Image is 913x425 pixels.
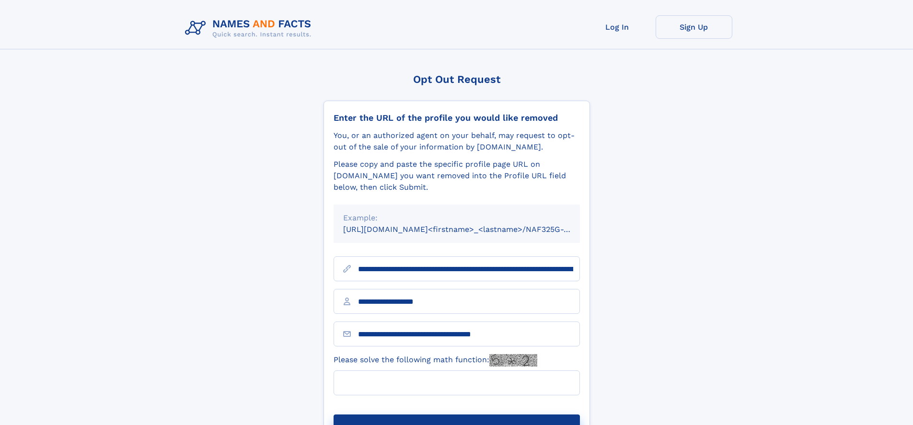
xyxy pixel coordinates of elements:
[579,15,656,39] a: Log In
[343,225,598,234] small: [URL][DOMAIN_NAME]<firstname>_<lastname>/NAF325G-xxxxxxxx
[324,73,590,85] div: Opt Out Request
[181,15,319,41] img: Logo Names and Facts
[334,130,580,153] div: You, or an authorized agent on your behalf, may request to opt-out of the sale of your informatio...
[334,113,580,123] div: Enter the URL of the profile you would like removed
[334,354,537,367] label: Please solve the following math function:
[334,159,580,193] div: Please copy and paste the specific profile page URL on [DOMAIN_NAME] you want removed into the Pr...
[343,212,570,224] div: Example:
[656,15,732,39] a: Sign Up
